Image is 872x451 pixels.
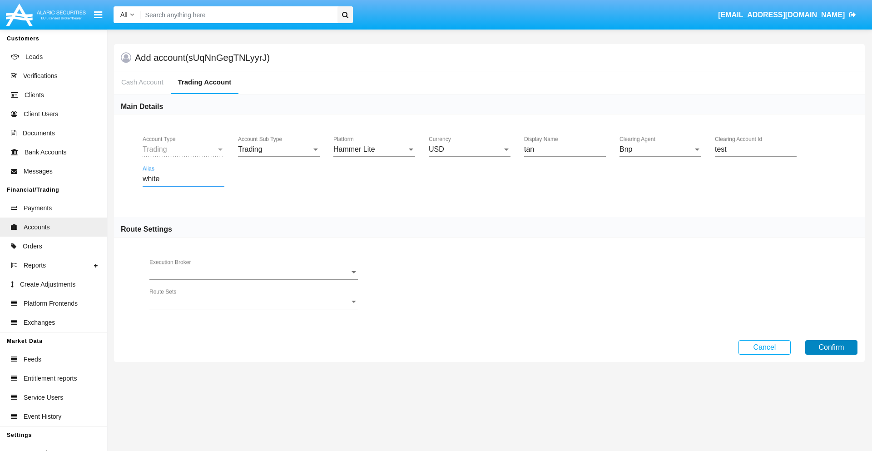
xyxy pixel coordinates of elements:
[23,71,57,81] span: Verifications
[25,52,43,62] span: Leads
[23,242,42,251] span: Orders
[114,10,141,20] a: All
[20,280,75,289] span: Create Adjustments
[718,11,845,19] span: [EMAIL_ADDRESS][DOMAIN_NAME]
[24,109,58,119] span: Client Users
[135,54,270,61] h5: Add account (sUqNnGegTNLyyrJ)
[143,145,167,153] span: Trading
[141,6,334,23] input: Search
[24,299,78,308] span: Platform Frontends
[149,298,350,306] span: Route Sets
[23,129,55,138] span: Documents
[24,393,63,402] span: Service Users
[24,203,52,213] span: Payments
[24,374,77,383] span: Entitlement reports
[238,145,263,153] span: Trading
[24,412,61,421] span: Event History
[333,145,375,153] span: Hammer Lite
[24,167,53,176] span: Messages
[429,145,444,153] span: USD
[120,11,128,18] span: All
[24,355,41,364] span: Feeds
[121,224,172,234] h6: Route Settings
[619,145,632,153] span: Bnp
[24,223,50,232] span: Accounts
[738,340,791,355] button: Cancel
[24,261,46,270] span: Reports
[24,318,55,327] span: Exchanges
[714,2,861,28] a: [EMAIL_ADDRESS][DOMAIN_NAME]
[121,102,163,112] h6: Main Details
[5,1,87,28] img: Logo image
[149,268,350,277] span: Execution Broker
[25,90,44,100] span: Clients
[25,148,67,157] span: Bank Accounts
[805,340,857,355] button: Confirm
